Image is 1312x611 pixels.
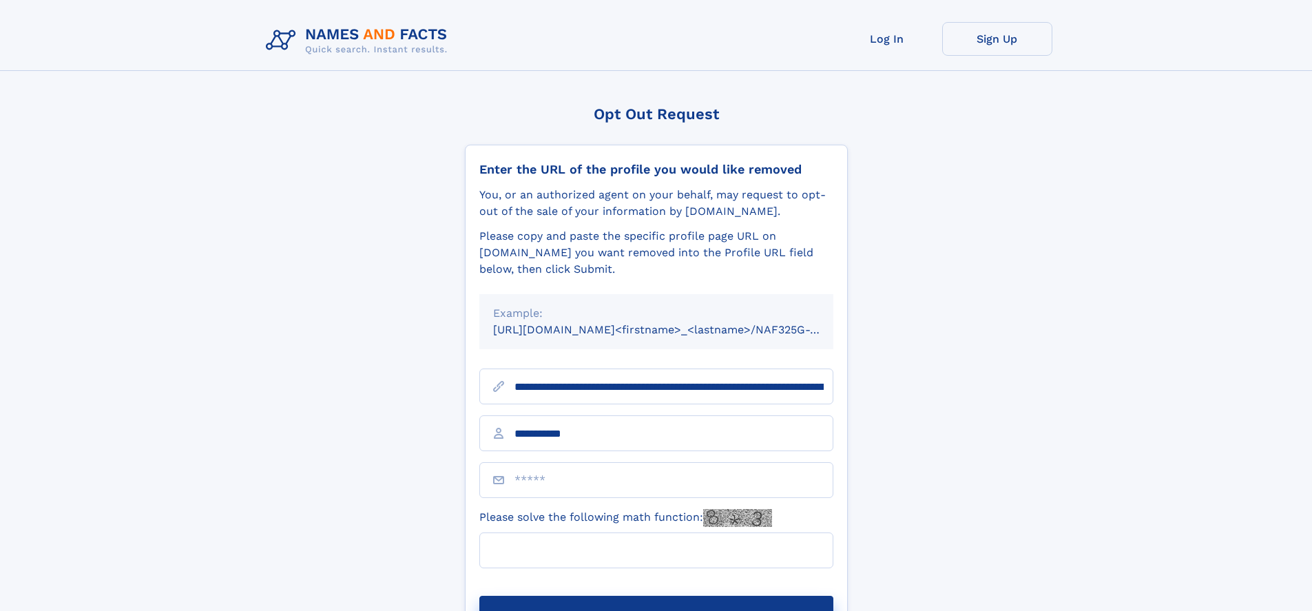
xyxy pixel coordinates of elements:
div: You, or an authorized agent on your behalf, may request to opt-out of the sale of your informatio... [479,187,833,220]
a: Sign Up [942,22,1052,56]
div: Opt Out Request [465,105,848,123]
a: Log In [832,22,942,56]
img: Logo Names and Facts [260,22,459,59]
div: Please copy and paste the specific profile page URL on [DOMAIN_NAME] you want removed into the Pr... [479,228,833,278]
div: Example: [493,305,820,322]
label: Please solve the following math function: [479,509,772,527]
small: [URL][DOMAIN_NAME]<firstname>_<lastname>/NAF325G-xxxxxxxx [493,323,860,336]
div: Enter the URL of the profile you would like removed [479,162,833,177]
